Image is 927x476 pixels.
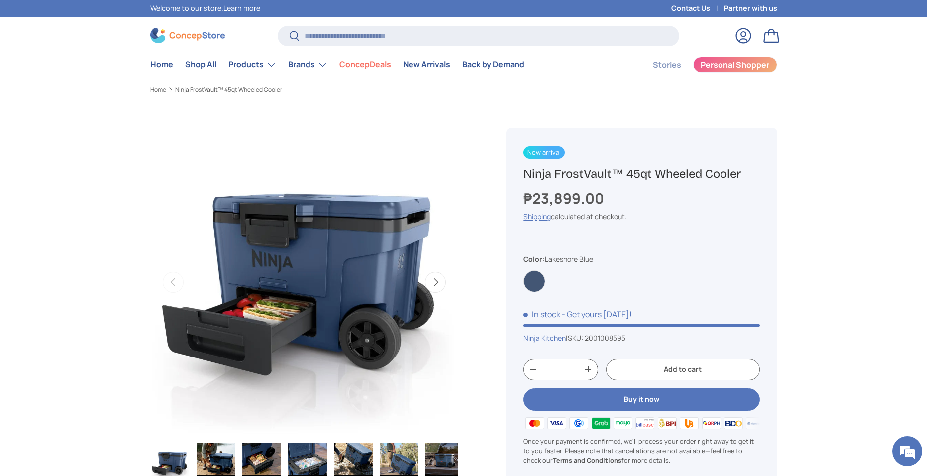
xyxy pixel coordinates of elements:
button: Add to cart [606,359,759,380]
img: billease [634,416,656,431]
a: Shipping [523,212,551,221]
p: - Get yours [DATE]! [562,309,632,320]
img: master [523,416,545,431]
a: Terms and Conditions [553,456,621,465]
span: In stock [523,309,560,320]
a: Back by Demand [462,55,524,74]
img: maya [612,416,634,431]
span: Personal Shopper [701,61,769,69]
a: Stories [653,55,681,75]
a: Home [150,87,166,93]
nav: Secondary [629,55,777,75]
span: | [566,333,625,343]
img: gcash [568,416,590,431]
a: Partner with us [724,3,777,14]
span: 2001008595 [585,333,625,343]
span: SKU: [568,333,583,343]
img: grabpay [590,416,612,431]
a: Shop All [185,55,216,74]
span: New arrival [523,146,565,159]
strong: ₱23,899.00 [523,188,607,208]
legend: Color: [523,254,593,264]
a: New Arrivals [403,55,450,74]
a: Contact Us [671,3,724,14]
a: Ninja Kitchen [523,333,566,343]
a: Learn more [223,3,260,13]
img: metrobank [744,416,766,431]
a: Brands [288,55,327,75]
a: Ninja FrostVault™ 45qt Wheeled Cooler [175,87,282,93]
nav: Breadcrumbs [150,85,483,94]
p: Once your payment is confirmed, we'll process your order right away to get it to you faster. Plea... [523,437,759,466]
nav: Primary [150,55,524,75]
img: qrph [700,416,722,431]
summary: Products [222,55,282,75]
div: calculated at checkout. [523,211,759,222]
a: Home [150,55,173,74]
img: visa [546,416,568,431]
img: ubp [678,416,700,431]
a: ConcepDeals [339,55,391,74]
a: Products [228,55,276,75]
img: ConcepStore [150,28,225,43]
summary: Brands [282,55,333,75]
span: Lakeshore Blue [545,254,593,264]
img: bpi [656,416,678,431]
p: Welcome to our store. [150,3,260,14]
h1: Ninja FrostVault™ 45qt Wheeled Cooler [523,166,759,182]
a: Personal Shopper [693,57,777,73]
img: bdo [722,416,744,431]
button: Buy it now [523,388,759,411]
